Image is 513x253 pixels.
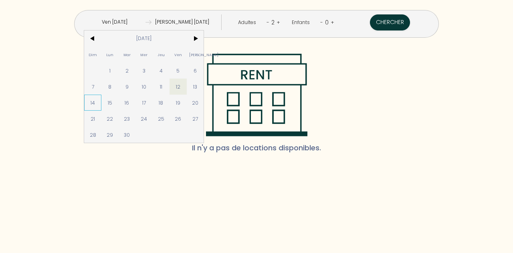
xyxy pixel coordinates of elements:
div: Enfants [292,19,313,26]
span: 24 [135,111,153,127]
span: 29 [101,127,119,143]
div: 0 [323,16,331,29]
span: 15 [101,95,119,111]
span: Mar [118,47,135,63]
span: 4 [153,63,170,79]
div: 2 [269,16,277,29]
span: 9 [118,79,135,95]
span: 21 [84,111,101,127]
input: Arrivée [84,14,145,30]
span: 3 [135,63,153,79]
span: 23 [118,111,135,127]
span: Jeu [153,47,170,63]
span: 19 [170,95,187,111]
span: 30 [118,127,135,143]
span: Il n'y a pas de locations disponibles. [192,136,321,160]
span: Lun [101,47,119,63]
span: 28 [84,127,101,143]
button: Chercher [370,14,410,30]
span: 6 [187,63,204,79]
span: 11 [153,79,170,95]
span: 25 [153,111,170,127]
a: - [267,18,269,26]
span: 27 [187,111,204,127]
span: 8 [101,79,119,95]
img: rent-black.png [206,54,308,136]
span: 16 [118,95,135,111]
span: 10 [135,79,153,95]
a: + [277,18,280,26]
span: 17 [135,95,153,111]
span: [PERSON_NAME] [187,47,204,63]
img: guests [145,19,151,25]
span: 20 [187,95,204,111]
span: 2 [118,63,135,79]
span: 7 [84,79,101,95]
span: < [84,30,101,47]
span: [DATE] [101,30,187,47]
span: 18 [153,95,170,111]
span: 13 [187,79,204,95]
span: 14 [84,95,101,111]
span: 22 [101,111,119,127]
span: 5 [170,63,187,79]
span: 12 [170,79,187,95]
span: Ven [170,47,187,63]
span: > [187,30,204,47]
a: - [320,18,323,26]
a: + [331,18,334,26]
span: 1 [101,63,119,79]
span: 26 [170,111,187,127]
span: Mer [135,47,153,63]
span: Dim [84,47,101,63]
div: Adultes [238,19,259,26]
input: Départ [151,14,213,30]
